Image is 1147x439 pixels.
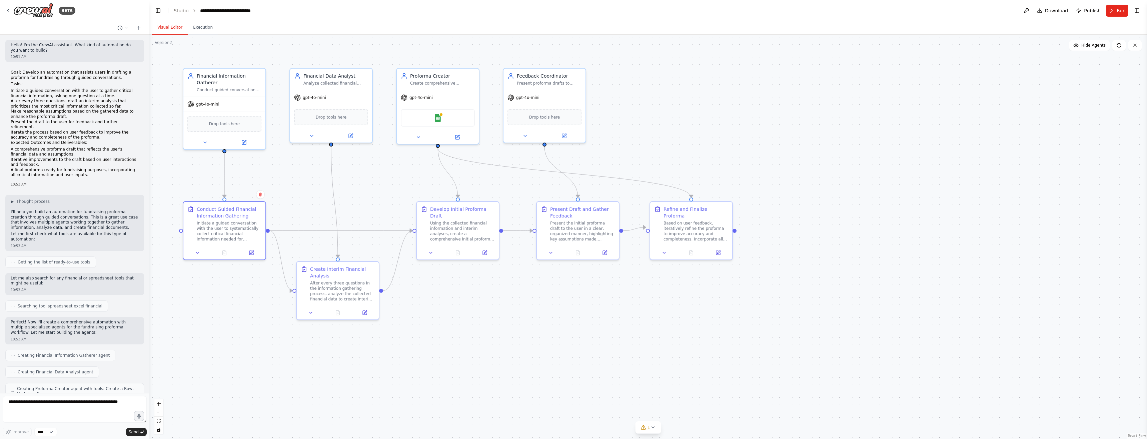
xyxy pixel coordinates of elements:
[11,130,139,140] li: Iterate the process based on user feedback to improve the accuracy and completeness of the proforma.
[11,243,139,248] div: 10:53 AM
[1084,7,1101,14] span: Publish
[18,369,93,375] span: Creating Financial Data Analyst agent
[11,88,139,99] li: Initiate a guided conversation with the user to gather critical financial information, asking one...
[438,133,476,141] button: Open in side panel
[503,68,586,143] div: Feedback CoordinatorPresent proforma drafts to users, gather detailed feedback, and coordinate it...
[134,411,144,421] button: Click to speak your automation idea
[154,399,163,408] button: zoom in
[536,201,620,260] div: Present Draft and Gather FeedbackPresent the initial proforma draft to the user in a clear, organ...
[154,408,163,417] button: zoom out
[154,425,163,434] button: toggle interactivity
[13,3,53,18] img: Logo
[154,399,163,434] div: React Flow controls
[303,73,368,79] div: Financial Data Analyst
[664,220,728,242] div: Based on user feedback, iteratively refine the proforma to improve accuracy and completeness. Inc...
[240,249,263,257] button: Open in side panel
[174,7,251,14] nav: breadcrumb
[623,224,646,234] g: Edge from 45dc1839-3698-4aff-b3b8-703745beae13 to 743ea557-de60-4fe4-8162-d09fb4ed1218
[707,249,730,257] button: Open in side panel
[11,82,139,87] p: Tasks:
[593,249,616,257] button: Open in side panel
[11,182,139,187] div: 10:53 AM
[1034,5,1071,17] button: Download
[11,140,139,146] p: Expected Outcomes and Deliverables:
[517,81,582,86] div: Present proforma drafts to users, gather detailed feedback, and coordinate iterative improvements...
[1081,43,1106,48] span: Hide Agents
[328,147,341,257] g: Edge from 3b4f6622-1e2b-43f8-9672-a4a8b4fb99d5 to 5d27a9b3-4740-4e27-88fe-a6c66a805f2b
[11,320,139,335] p: Perfect! Now I'll create a comprehensive automation with multiple specialized agents for the fund...
[473,249,496,257] button: Open in side panel
[550,206,615,219] div: Present Draft and Gather Feedback
[353,309,376,317] button: Open in side panel
[430,220,495,242] div: Using the collected financial information and interim analyses, create a comprehensive initial pr...
[11,109,139,119] li: Make reasonable assumptions based on the gathered data to enhance the proforma draft.
[153,6,163,15] button: Hide left sidebar
[11,231,139,242] p: Let me first check what tools are available for this type of automation:
[550,220,615,242] div: Present the initial proforma draft to the user in a clear, organized manner, highlighting key ass...
[197,87,261,93] div: Conduct guided conversations to systematically collect critical financial information from users ...
[154,417,163,425] button: fit view
[503,227,532,234] g: Edge from e6d51887-2ea8-481f-b228-8aa2bea5b459 to 45dc1839-3698-4aff-b3b8-703745beae13
[1069,40,1110,51] button: Hide Agents
[59,7,75,15] div: BETA
[197,206,261,219] div: Conduct Guided Financial Information Gathering
[1132,6,1142,15] button: Show right sidebar
[270,227,412,234] g: Edge from 06eff17a-a84e-4a38-91cd-efba827b5b03 to e6d51887-2ea8-481f-b228-8aa2bea5b459
[12,429,29,435] span: Improve
[310,266,375,279] div: Create Interim Financial Analysis
[11,287,139,292] div: 10:53 AM
[196,102,219,107] span: gpt-4o-mini
[174,8,189,13] a: Studio
[1128,434,1146,438] a: React Flow attribution
[516,95,539,100] span: gpt-4o-mini
[545,132,583,140] button: Open in side panel
[416,201,499,260] div: Develop Initial Proforma DraftUsing the collected financial information and interim analyses, cre...
[11,43,139,53] p: Hello! I'm the CrewAI assistant. What kind of automation do you want to build?
[434,148,461,198] g: Edge from 86077968-f755-437c-956a-0187b2946d84 to e6d51887-2ea8-481f-b228-8aa2bea5b459
[410,81,475,86] div: Create comprehensive fundraising proformas using gathered financial data and reasonable assumptio...
[529,114,560,121] span: Drop tools here
[1045,7,1068,14] span: Download
[430,206,495,219] div: Develop Initial Proforma Draft
[564,249,592,257] button: No output available
[18,303,102,309] span: Searching tool spreadsheet excel financial
[11,199,50,204] button: ▶Thought process
[636,421,661,434] button: 1
[126,428,147,436] button: Send
[155,40,172,45] div: Version 2
[11,337,139,342] div: 10:53 AM
[11,99,139,109] li: After every three questions, draft an interim analysis that prioritizes the most critical informa...
[332,132,369,140] button: Open in side panel
[197,220,261,242] div: Initiate a guided conversation with the user to systematically collect critical financial informa...
[11,210,139,230] p: I'll help you build an automation for fundraising proforma creation through guided conversations....
[152,21,188,35] button: Visual Editor
[410,73,475,79] div: Proforma Creator
[383,227,412,294] g: Edge from 5d27a9b3-4740-4e27-88fe-a6c66a805f2b to e6d51887-2ea8-481f-b228-8aa2bea5b459
[3,428,32,436] button: Improve
[17,386,138,397] span: Creating Proforma Creator agent with tools: Create a Row, Update a Row
[11,199,14,204] span: ▶
[434,114,442,122] img: Google Sheets
[183,201,266,260] div: Conduct Guided Financial Information GatheringInitiate a guided conversation with the user to sys...
[289,68,373,143] div: Financial Data AnalystAnalyze collected financial information every three questions to identify p...
[677,249,706,257] button: No output available
[16,199,50,204] span: Thought process
[1117,7,1126,14] span: Run
[197,73,261,86] div: Financial Information Gatherer
[188,21,218,35] button: Execution
[396,68,479,145] div: Proforma CreatorCreate comprehensive fundraising proformas using gathered financial data and reas...
[664,206,728,219] div: Refine and Finalize Proforma
[225,139,263,147] button: Open in side panel
[324,309,352,317] button: No output available
[541,147,581,198] g: Edge from 228b61fe-f002-437b-81ab-cf93d25326b6 to 45dc1839-3698-4aff-b3b8-703745beae13
[18,259,90,265] span: Getting the list of ready-to-use tools
[11,168,139,178] li: A final proforma ready for fundraising purposes, incorporating all critical information and user ...
[409,95,433,100] span: gpt-4o-mini
[1073,5,1103,17] button: Publish
[434,148,695,198] g: Edge from 86077968-f755-437c-956a-0187b2946d84 to 743ea557-de60-4fe4-8162-d09fb4ed1218
[11,157,139,168] li: Iterative improvements to the draft based on user interactions and feedback.
[115,24,131,32] button: Switch to previous chat
[650,201,733,260] div: Refine and Finalize ProformaBased on user feedback, iteratively refine the proforma to improve ac...
[11,147,139,157] li: A comprehensive proforma draft that reflects the user's financial data and assumptions.
[11,276,139,286] p: Let me also search for any financial or spreadsheet tools that might be useful:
